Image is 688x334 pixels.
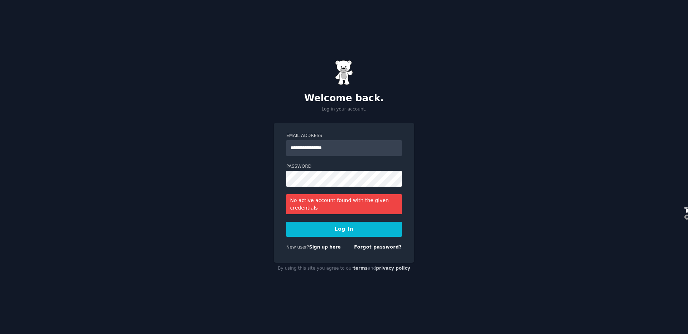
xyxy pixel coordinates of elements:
h2: Welcome back. [274,93,414,104]
a: Forgot password? [354,245,402,250]
img: Gummy Bear [335,60,353,85]
div: By using this site you agree to our and [274,263,414,274]
a: terms [353,266,368,271]
p: Log in your account. [274,106,414,113]
a: privacy policy [376,266,410,271]
label: Password [286,163,402,170]
span: New user? [286,245,309,250]
label: Email Address [286,133,402,139]
div: No active account found with the given credentials [286,194,402,214]
button: Log In [286,222,402,237]
a: Sign up here [309,245,341,250]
